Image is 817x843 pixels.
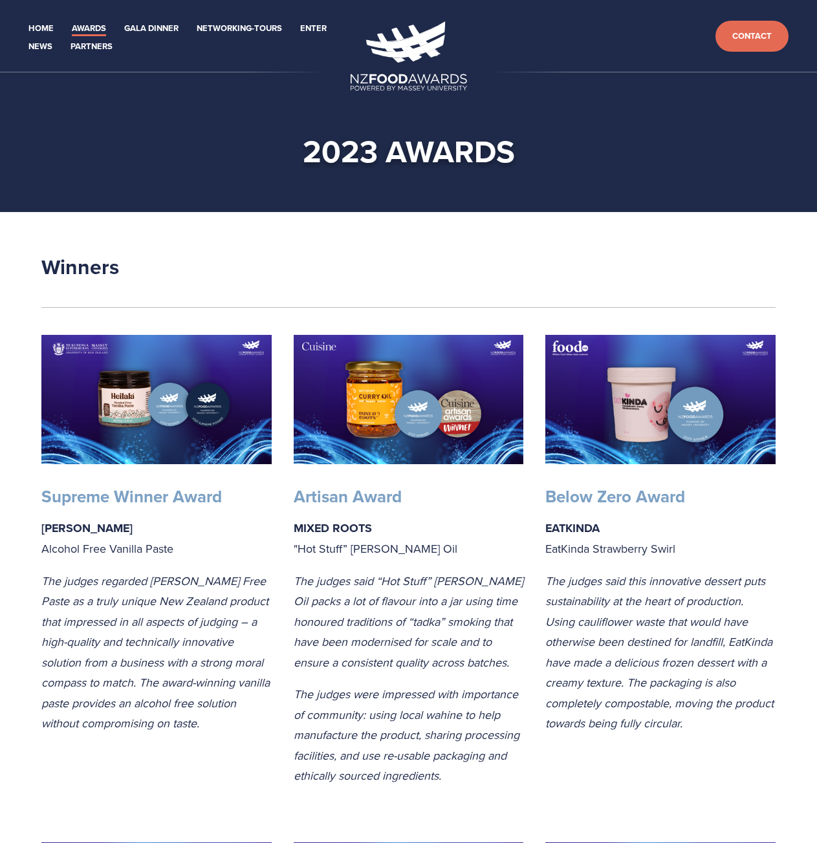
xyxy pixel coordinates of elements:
[294,573,527,670] em: The judges said “Hot Stuff” [PERSON_NAME] Oil packs a lot of flavour into a jar using time honour...
[545,518,776,559] p: EatKinda Strawberry Swirl
[71,39,113,54] a: Partners
[294,686,523,784] em: The judges were impressed with importance of community: using local wahine to help manufacture th...
[545,484,685,509] strong: Below Zero Award
[28,21,54,36] a: Home
[294,518,524,559] p: "Hot Stuff” [PERSON_NAME] Oil
[28,39,52,54] a: News
[715,21,789,52] a: Contact
[41,251,119,282] strong: Winners
[197,21,282,36] a: Networking-Tours
[545,573,777,732] em: The judges said this innovative dessert puts sustainability at the heart of production. Using cau...
[300,21,327,36] a: Enter
[294,520,372,537] strong: MIXED ROOTS
[41,520,133,537] strong: [PERSON_NAME]
[41,573,273,732] em: The judges regarded [PERSON_NAME] Free Paste as a truly unique New Zealand product that impressed...
[41,518,272,559] p: Alcohol Free Vanilla Paste
[72,21,106,36] a: Awards
[41,484,222,509] strong: Supreme Winner Award
[303,129,515,174] strong: 2023 AWARDS
[545,520,600,537] strong: EATKINDA
[124,21,179,36] a: Gala Dinner
[294,484,402,509] strong: Artisan Award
